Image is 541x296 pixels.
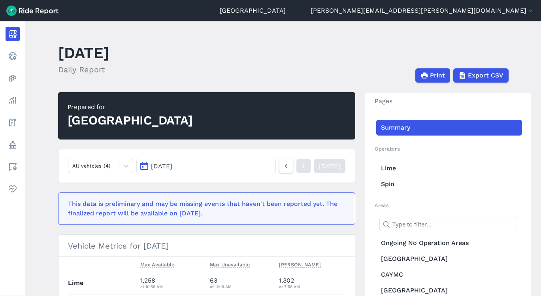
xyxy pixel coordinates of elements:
h2: Operators [375,145,522,153]
div: 63 [210,276,273,290]
button: Max Unavailable [210,260,250,270]
button: Print [415,68,450,83]
h3: Vehicle Metrics for [DATE] [58,235,355,257]
a: Spin [376,176,522,192]
button: [PERSON_NAME][EMAIL_ADDRESS][PERSON_NAME][DOMAIN_NAME] [311,6,535,15]
div: at 7:58 AM [279,283,345,290]
span: Max Unavailable [210,260,250,268]
button: Export CSV [453,68,509,83]
div: [GEOGRAPHIC_DATA] [68,112,193,129]
a: Fees [6,115,20,130]
a: Policy [6,138,20,152]
a: Lime [376,160,522,176]
a: Heatmaps [6,71,20,85]
span: [PERSON_NAME] [279,260,321,268]
span: Export CSV [468,71,503,80]
div: at 10:59 AM [140,283,204,290]
th: Lime [68,272,138,294]
a: Health [6,182,20,196]
a: [GEOGRAPHIC_DATA] [220,6,286,15]
a: Report [6,27,20,41]
a: Analyze [6,93,20,107]
a: [GEOGRAPHIC_DATA] [376,251,522,267]
h2: Daily Report [58,64,109,75]
a: [DATE] [314,159,345,173]
div: 1,258 [140,276,204,290]
button: Max Available [140,260,174,270]
h2: Areas [375,202,522,209]
span: [DATE] [151,162,172,170]
button: [DATE] [136,159,275,173]
h1: [DATE] [58,42,109,64]
a: Summary [376,120,522,136]
div: This data is preliminary and may be missing events that haven't been reported yet. The finalized ... [68,199,341,218]
h3: Pages [365,92,532,110]
a: Realtime [6,49,20,63]
a: CAYMC [376,267,522,283]
div: at 12:19 AM [210,283,273,290]
input: Type to filter... [379,217,517,231]
div: Prepared for [68,102,193,112]
button: [PERSON_NAME] [279,260,321,270]
a: Ongoing No Operation Areas [376,235,522,251]
span: Max Available [140,260,174,268]
a: Areas [6,160,20,174]
img: Ride Report [6,6,58,16]
span: Print [430,71,445,80]
div: 1,302 [279,276,345,290]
